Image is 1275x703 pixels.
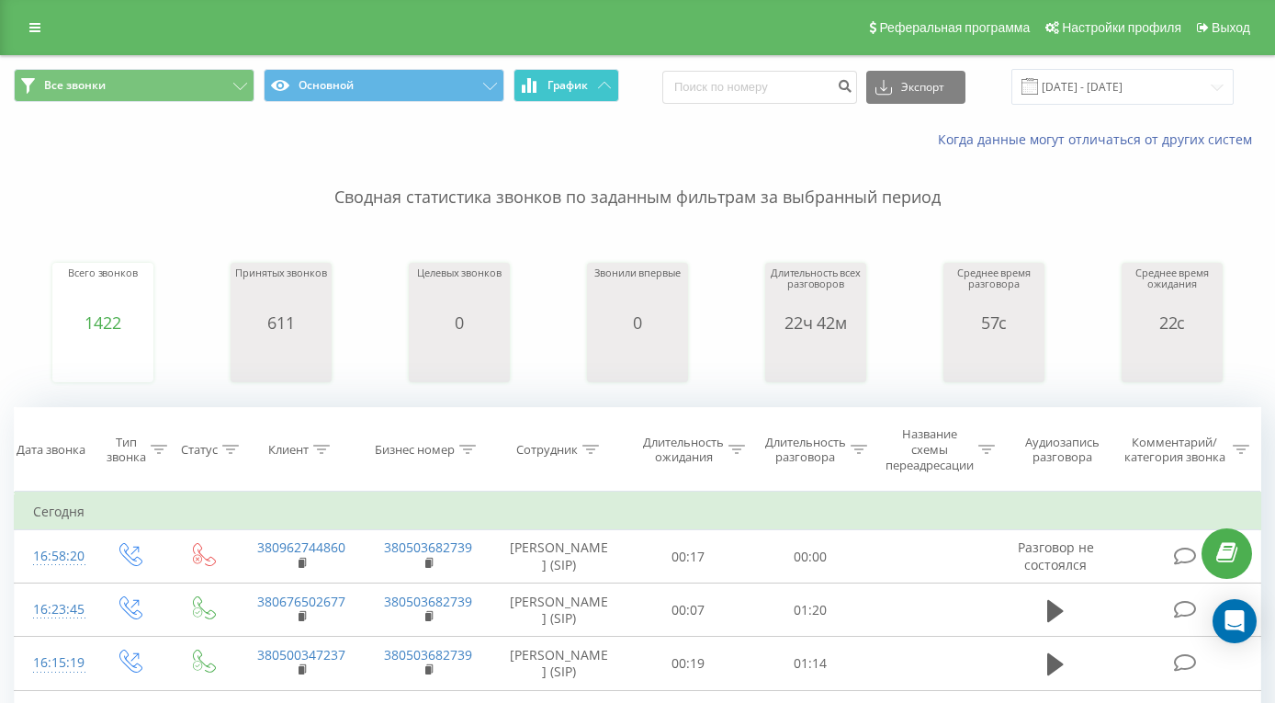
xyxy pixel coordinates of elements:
p: Сводная статистика звонков по заданным фильтрам за выбранный период [14,149,1261,210]
button: Все звонки [14,69,254,102]
td: 01:20 [750,584,871,637]
div: Длительность ожидания [643,435,724,466]
td: Сегодня [15,493,1261,530]
a: 380503682739 [384,539,472,556]
div: Всего звонков [68,267,138,313]
div: 22с [1126,313,1218,332]
div: Звонили впервые [594,267,680,313]
div: Среднее время ожидания [1126,267,1218,313]
span: Разговор не состоялся [1018,539,1094,573]
div: 611 [235,313,326,332]
span: Все звонки [44,78,106,93]
div: 16:15:19 [33,645,73,681]
button: График [513,69,619,102]
div: Аудиозапись разговора [1014,435,1110,466]
button: Основной [264,69,504,102]
button: Экспорт [866,71,965,104]
a: Когда данные могут отличаться от других систем [938,130,1261,148]
td: [PERSON_NAME] (SIP) [491,584,627,637]
div: Open Intercom Messenger [1213,599,1257,643]
div: 0 [417,313,501,332]
td: 00:00 [750,530,871,584]
div: Принятых звонков [235,267,326,313]
span: Настройки профиля [1062,20,1181,35]
div: Целевых звонков [417,267,501,313]
div: Статус [181,442,218,458]
div: 57с [948,313,1040,332]
span: График [547,79,588,92]
div: 0 [594,313,680,332]
div: 16:58:20 [33,539,73,574]
a: 380500347237 [257,646,345,663]
a: 380503682739 [384,593,472,610]
div: Длительность всех разговоров [770,267,862,313]
div: Тип звонка [107,435,146,466]
span: Выход [1212,20,1250,35]
a: 380676502677 [257,593,345,610]
div: Клиент [268,442,309,458]
div: 16:23:45 [33,592,73,628]
td: 01:14 [750,637,871,690]
td: [PERSON_NAME] (SIP) [491,530,627,584]
div: Название схемы переадресации [886,426,974,473]
div: Среднее время разговора [948,267,1040,313]
div: Бизнес номер [375,442,455,458]
td: 00:17 [627,530,749,584]
td: [PERSON_NAME] (SIP) [491,637,627,690]
span: Реферальная программа [879,20,1030,35]
a: 380962744860 [257,539,345,556]
div: 1422 [68,313,138,332]
div: Дата звонка [17,442,85,458]
div: 22ч 42м [770,313,862,332]
input: Поиск по номеру [662,71,857,104]
a: 380503682739 [384,646,472,663]
div: Сотрудник [516,442,578,458]
div: Комментарий/категория звонка [1121,435,1228,466]
div: Длительность разговора [765,435,846,466]
td: 00:07 [627,584,749,637]
td: 00:19 [627,637,749,690]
